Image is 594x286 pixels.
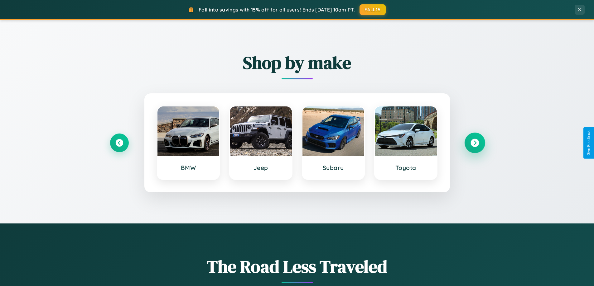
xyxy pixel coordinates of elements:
[309,164,358,171] h3: Subaru
[110,255,484,279] h1: The Road Less Traveled
[164,164,213,171] h3: BMW
[360,4,386,15] button: FALL15
[236,164,286,171] h3: Jeep
[199,7,355,13] span: Fall into savings with 15% off for all users! Ends [DATE] 10am PT.
[381,164,431,171] h3: Toyota
[587,130,591,156] div: Give Feedback
[110,51,484,75] h2: Shop by make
